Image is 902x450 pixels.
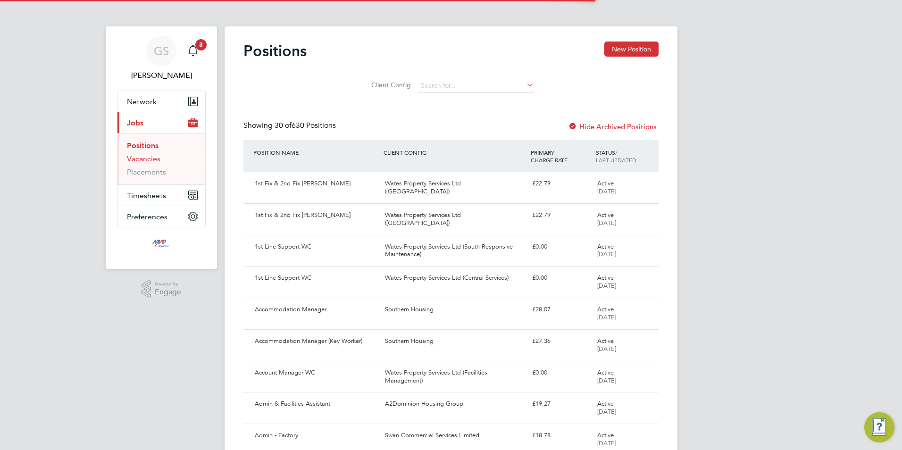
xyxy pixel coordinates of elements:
div: Wates Property Services Ltd (Central Services) [381,270,528,286]
span: 30 of [275,121,292,130]
div: £19.27 [528,396,593,412]
span: Active [597,305,614,313]
div: Showing [243,121,338,131]
span: Powered by [155,280,181,288]
span: [DATE] [597,219,616,227]
div: 1st Line Support WC [251,239,381,255]
span: Network [127,97,157,106]
span: Active [597,242,614,250]
div: A2Dominion Housing Group [381,396,528,412]
span: Active [597,400,614,408]
div: CLIENT CONFIG [381,144,528,161]
span: Preferences [127,212,167,221]
span: [DATE] [597,408,616,416]
span: / [615,149,617,156]
a: 3 [184,36,202,66]
div: Swan Commercial Services Limited [381,428,528,443]
div: £0.00 [528,270,593,286]
div: Southern Housing [381,333,528,349]
label: Client Config [368,81,411,89]
span: Active [597,337,614,345]
span: LAST UPDATED [596,156,636,164]
span: Jobs [127,118,143,127]
div: STATUS [593,144,659,168]
span: [DATE] [597,376,616,384]
span: Active [597,211,614,219]
span: [DATE] [597,187,616,195]
a: GS[PERSON_NAME] [117,36,206,81]
button: New Position [604,42,659,57]
a: Positions [127,141,159,150]
button: Network [117,91,205,112]
span: [DATE] [597,250,616,258]
input: Search for... [418,79,534,92]
span: GS [154,45,169,57]
div: Wates Property Services Ltd ([GEOGRAPHIC_DATA]) [381,176,528,200]
span: 630 Positions [275,121,336,130]
div: Wates Property Services Ltd (Facilities Management) [381,365,528,389]
button: Jobs [117,112,205,133]
div: 1st Line Support WC [251,270,381,286]
div: Accommodation Manager [251,302,381,317]
span: 3 [195,39,207,50]
div: £18.78 [528,428,593,443]
span: Engage [155,288,181,296]
div: Southern Housing [381,302,528,317]
div: Admin & Facilities Assistant [251,396,381,412]
div: PRIMARY CHARGE RATE [528,144,593,168]
div: £27.36 [528,333,593,349]
div: Accommodation Manager (Key Worker) [251,333,381,349]
button: Engage Resource Center [864,412,894,442]
button: Preferences [117,206,205,227]
span: Active [597,179,614,187]
a: Powered byEngage [142,280,182,298]
div: £22.79 [528,176,593,192]
div: POSITION NAME [251,144,381,161]
span: [DATE] [597,313,616,321]
div: Jobs [117,133,205,184]
span: Active [597,368,614,376]
a: Vacancies [127,154,160,163]
h2: Positions [243,42,307,60]
div: £0.00 [528,239,593,255]
a: Placements [127,167,166,176]
img: mmpconsultancy-logo-retina.png [148,237,175,252]
span: [DATE] [597,282,616,290]
div: 1st Fix & 2nd Fix [PERSON_NAME] [251,208,381,223]
div: £22.79 [528,208,593,223]
span: Active [597,431,614,439]
span: [DATE] [597,345,616,353]
label: Hide Archived Positions [568,122,657,131]
div: Wates Property Services Ltd ([GEOGRAPHIC_DATA]) [381,208,528,231]
div: 1st Fix & 2nd Fix [PERSON_NAME] [251,176,381,192]
a: Go to home page [117,237,206,252]
div: Admin - Factory [251,428,381,443]
div: Account Manager WC [251,365,381,381]
div: Wates Property Services Ltd (South Responsive Maintenance) [381,239,528,263]
button: Timesheets [117,185,205,206]
div: £0.00 [528,365,593,381]
div: £28.07 [528,302,593,317]
span: [DATE] [597,439,616,447]
span: George Stacey [117,70,206,81]
span: Active [597,274,614,282]
nav: Main navigation [106,26,217,269]
span: Timesheets [127,191,166,200]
